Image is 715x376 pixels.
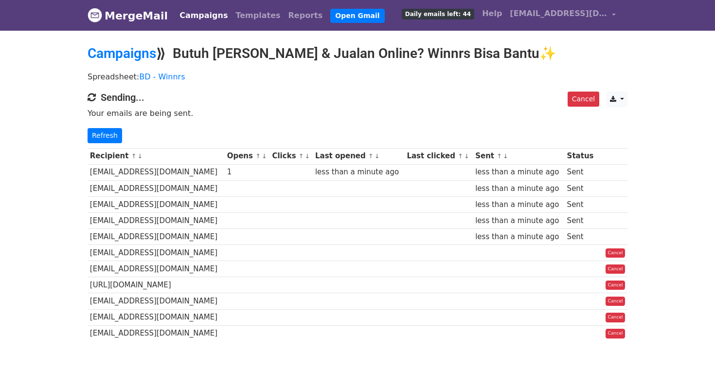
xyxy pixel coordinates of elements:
td: [EMAIL_ADDRESS][DOMAIN_NAME] [88,293,225,309]
a: Cancel [606,329,626,338]
p: Spreadsheet: [88,72,627,82]
a: ↓ [464,152,469,160]
td: [EMAIL_ADDRESS][DOMAIN_NAME] [88,245,225,261]
td: [EMAIL_ADDRESS][DOMAIN_NAME] [88,196,225,212]
a: ↑ [299,152,304,160]
a: Campaigns [176,6,232,25]
td: Sent [565,212,597,228]
h4: Sending... [88,92,627,103]
p: Your emails are being sent. [88,108,627,118]
span: [EMAIL_ADDRESS][DOMAIN_NAME] [510,8,607,19]
div: 1 [227,167,268,178]
h2: ⟫ Butuh [PERSON_NAME] & Jualan Online? Winnrs Bisa Bantu✨ [88,45,627,62]
td: [EMAIL_ADDRESS][DOMAIN_NAME] [88,212,225,228]
a: Daily emails left: 44 [398,4,478,23]
a: Open Gmail [330,9,384,23]
a: [EMAIL_ADDRESS][DOMAIN_NAME] [506,4,620,27]
a: ↓ [262,152,267,160]
a: Cancel [606,297,626,306]
span: Daily emails left: 44 [402,9,474,19]
th: Status [565,148,597,164]
td: Sent [565,164,597,180]
th: Recipient [88,148,225,164]
a: Cancel [606,281,626,290]
a: ↑ [255,152,261,160]
a: Help [478,4,506,23]
a: Reports [285,6,327,25]
td: Sent [565,180,597,196]
a: Cancel [606,264,626,274]
img: MergeMail logo [88,8,102,22]
a: Cancel [606,248,626,258]
th: Opens [225,148,270,164]
a: Templates [232,6,284,25]
a: ↓ [305,152,310,160]
th: Sent [473,148,564,164]
td: [EMAIL_ADDRESS][DOMAIN_NAME] [88,180,225,196]
a: Refresh [88,128,122,143]
a: BD - Winnrs [139,72,185,81]
td: [EMAIL_ADDRESS][DOMAIN_NAME] [88,325,225,341]
div: less than a minute ago [475,231,562,243]
div: less than a minute ago [475,167,562,178]
a: ↓ [503,152,508,160]
a: Campaigns [88,45,156,61]
a: ↑ [497,152,502,160]
div: less than a minute ago [315,167,402,178]
a: ↑ [368,152,374,160]
a: Cancel [606,313,626,322]
td: Sent [565,196,597,212]
th: Clicks [270,148,313,164]
a: ↓ [137,152,143,160]
td: [EMAIL_ADDRESS][DOMAIN_NAME] [88,261,225,277]
td: [EMAIL_ADDRESS][DOMAIN_NAME] [88,229,225,245]
div: less than a minute ago [475,183,562,194]
div: less than a minute ago [475,215,562,226]
a: Cancel [568,92,599,107]
td: [URL][DOMAIN_NAME] [88,277,225,293]
a: ↑ [131,152,137,160]
div: less than a minute ago [475,199,562,210]
td: [EMAIL_ADDRESS][DOMAIN_NAME] [88,164,225,180]
a: ↓ [375,152,380,160]
a: ↑ [458,152,463,160]
a: MergeMail [88,5,168,26]
td: [EMAIL_ADDRESS][DOMAIN_NAME] [88,309,225,325]
th: Last clicked [405,148,473,164]
td: Sent [565,229,597,245]
th: Last opened [313,148,404,164]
